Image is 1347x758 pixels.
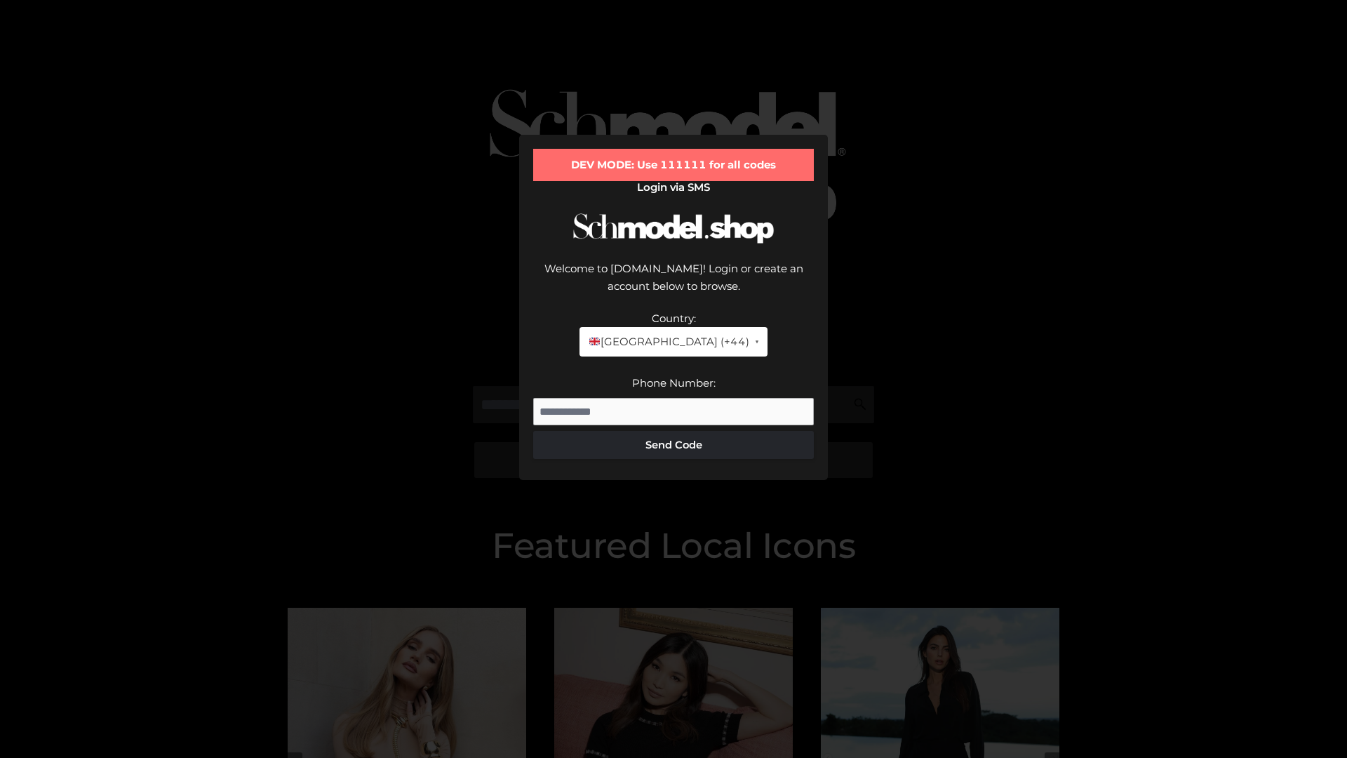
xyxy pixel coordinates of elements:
button: Send Code [533,431,814,459]
img: 🇬🇧 [589,336,600,347]
div: DEV MODE: Use 111111 for all codes [533,149,814,181]
div: Welcome to [DOMAIN_NAME]! Login or create an account below to browse. [533,260,814,310]
h2: Login via SMS [533,181,814,194]
span: [GEOGRAPHIC_DATA] (+44) [588,333,749,351]
label: Country: [652,312,696,325]
img: Schmodel Logo [568,201,779,256]
label: Phone Number: [632,376,716,390]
